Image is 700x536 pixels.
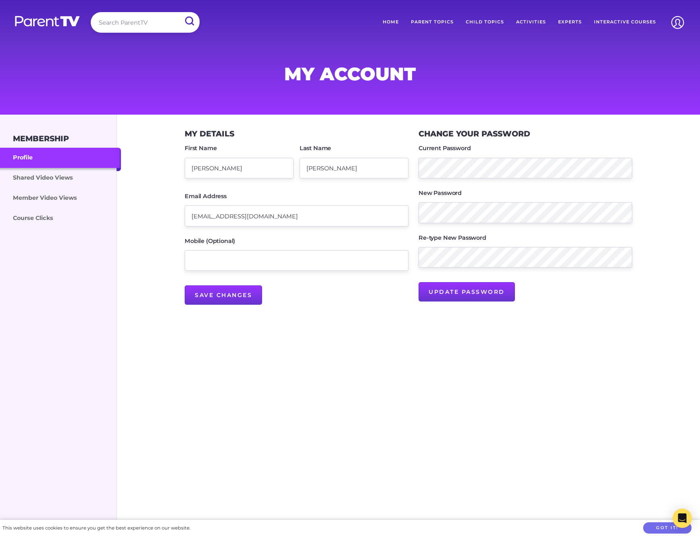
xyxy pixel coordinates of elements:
[13,134,69,143] h3: Membership
[673,509,692,528] div: Open Intercom Messenger
[460,12,510,32] a: Child Topics
[510,12,552,32] a: Activities
[185,145,217,151] label: First Name
[185,193,227,199] label: Email Address
[185,238,235,244] label: Mobile (Optional)
[552,12,588,32] a: Experts
[667,12,688,33] img: Account
[14,15,81,27] img: parenttv-logo-white.4c85aaf.svg
[419,282,515,301] input: Update Password
[419,145,471,151] label: Current Password
[377,12,405,32] a: Home
[185,285,262,305] input: Save Changes
[588,12,662,32] a: Interactive Courses
[179,12,200,30] input: Submit
[643,522,692,534] button: Got it!
[405,12,460,32] a: Parent Topics
[156,66,544,82] h1: My Account
[300,145,331,151] label: Last Name
[419,129,530,138] h3: Change your Password
[419,190,462,196] label: New Password
[419,235,486,241] label: Re-type New Password
[2,524,190,532] div: This website uses cookies to ensure you get the best experience on our website.
[185,129,234,138] h3: My Details
[91,12,200,33] input: Search ParentTV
